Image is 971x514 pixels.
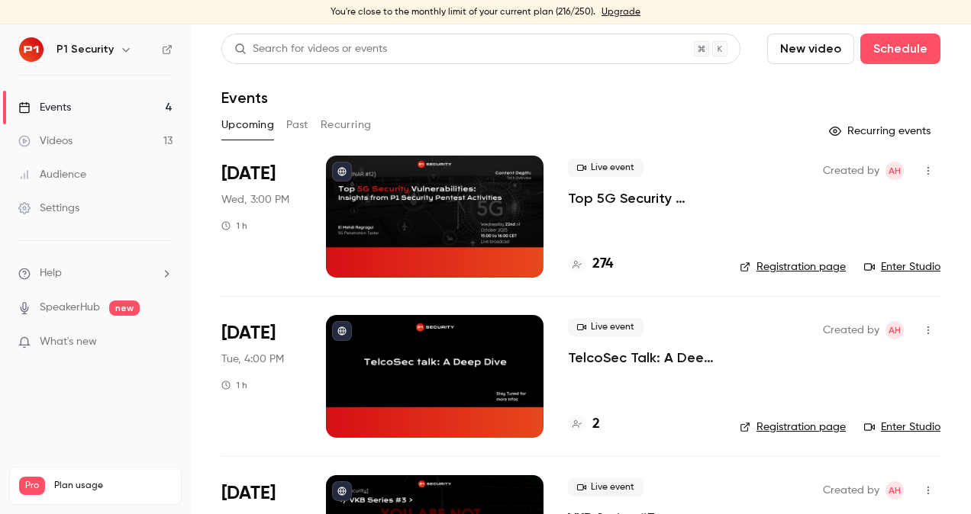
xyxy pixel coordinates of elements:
[286,113,308,137] button: Past
[823,321,879,339] span: Created by
[568,318,644,336] span: Live event
[221,156,302,278] div: Oct 22 Wed, 3:00 PM (Europe/Paris)
[822,119,940,143] button: Recurring events
[568,254,613,275] a: 274
[221,220,247,232] div: 1 h
[18,201,79,216] div: Settings
[109,300,140,316] span: new
[864,419,940,435] a: Enter Studio
[568,189,715,207] a: Top 5G Security Vulnerabilities: Insights from P1 Security Pentest Activities
[889,481,901,500] span: AH
[54,480,172,492] span: Plan usage
[234,41,387,57] div: Search for videos or events
[864,259,940,275] a: Enter Studio
[592,414,600,435] h4: 2
[221,315,302,437] div: Nov 11 Tue, 4:00 PM (Europe/Paris)
[221,321,276,345] span: [DATE]
[18,265,173,281] li: help-dropdown-opener
[221,192,289,207] span: Wed, 3:00 PM
[19,477,45,495] span: Pro
[886,481,904,500] span: Amine Hayad
[592,254,613,275] h4: 274
[56,42,114,57] h6: P1 Security
[221,379,247,391] div: 1 h
[767,34,854,64] button: New video
[860,34,940,64] button: Schedule
[221,481,276,506] span: [DATE]
[40,265,62,281] span: Help
[568,478,644,496] span: Live event
[602,6,640,18] a: Upgrade
[221,88,268,107] h1: Events
[889,321,901,339] span: AH
[40,334,97,350] span: What's new
[221,162,276,186] span: [DATE]
[889,162,901,180] span: AH
[740,259,846,275] a: Registration page
[823,481,879,500] span: Created by
[40,300,100,316] a: SpeakerHub
[823,162,879,180] span: Created by
[18,100,71,115] div: Events
[886,321,904,339] span: Amine Hayad
[221,352,284,367] span: Tue, 4:00 PM
[321,113,372,137] button: Recurring
[740,419,846,435] a: Registration page
[18,133,73,149] div: Videos
[18,167,86,182] div: Audience
[568,159,644,177] span: Live event
[221,113,274,137] button: Upcoming
[568,349,715,367] a: TelcoSec Talk: A Deep Dive
[886,162,904,180] span: Amine Hayad
[568,414,600,435] a: 2
[19,37,44,62] img: P1 Security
